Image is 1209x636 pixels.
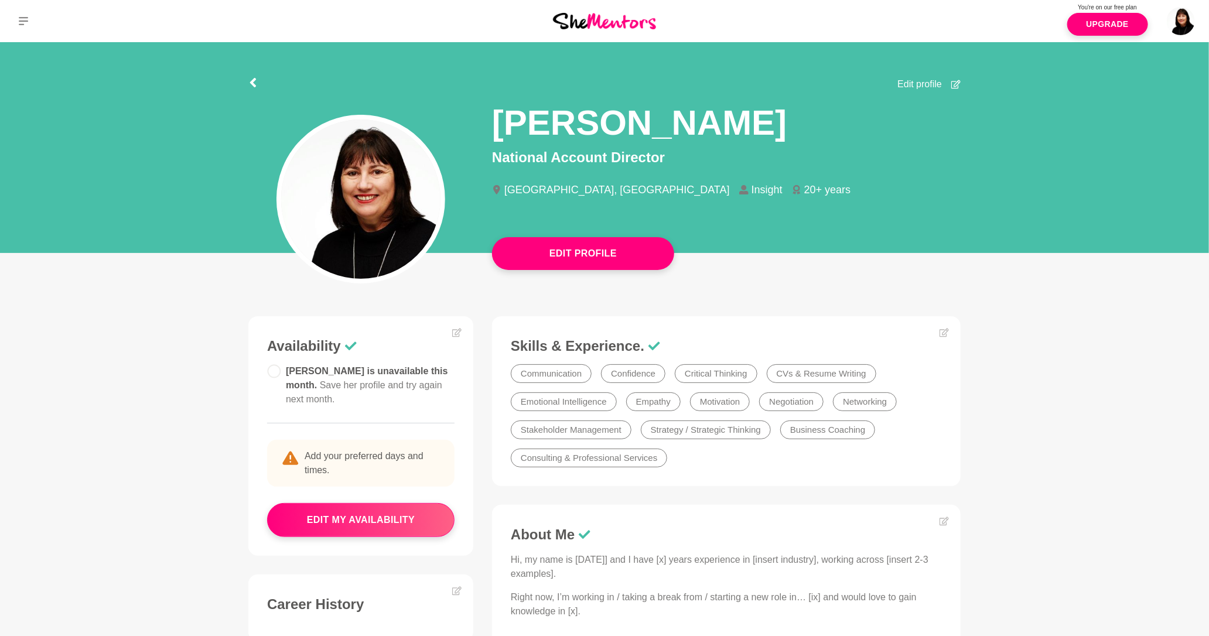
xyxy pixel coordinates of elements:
[267,337,455,355] h3: Availability
[492,147,961,168] p: National Account Director
[286,380,442,404] span: Save her profile and try again next month.
[492,237,674,270] button: Edit Profile
[267,440,455,487] p: Add your preferred days and times.
[1067,3,1148,12] p: You're on our free plan
[492,184,739,195] li: [GEOGRAPHIC_DATA], [GEOGRAPHIC_DATA]
[286,366,448,404] span: [PERSON_NAME] is unavailable this month.
[492,101,787,145] h1: [PERSON_NAME]
[511,553,942,581] p: Hi, my name is [DATE]] and I have [x] years experience in [insert industry], working across [inse...
[267,596,455,613] h3: Career History
[739,184,792,195] li: Insight
[1067,13,1148,36] a: Upgrade
[553,13,656,29] img: She Mentors Logo
[792,184,860,195] li: 20+ years
[1167,7,1195,35] img: Julieanne Davies
[511,526,942,543] h3: About Me
[511,590,942,618] p: Right now, I’m working in / taking a break from / starting a new role in… [ix] and would love to ...
[267,503,455,537] button: edit my availability
[511,337,942,355] h3: Skills & Experience.
[897,77,942,91] span: Edit profile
